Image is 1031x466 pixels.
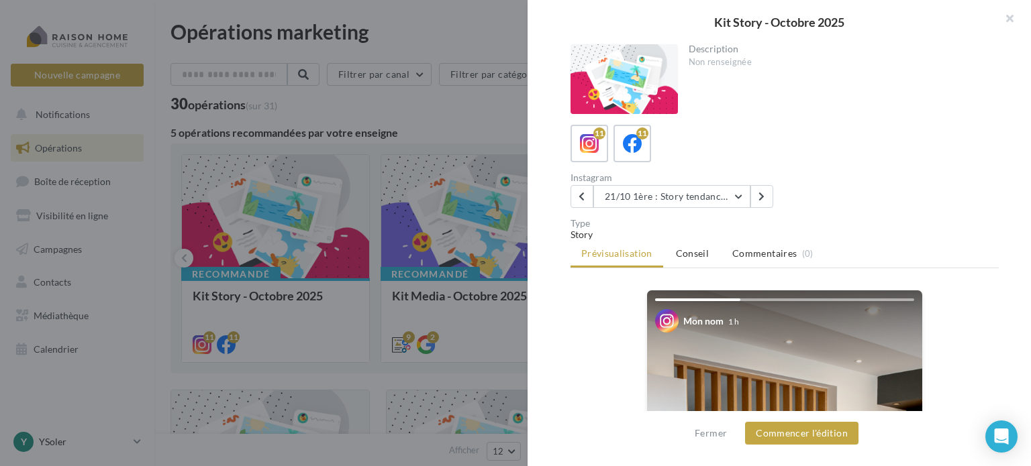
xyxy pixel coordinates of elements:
div: Kit Story - Octobre 2025 [549,16,1010,28]
div: Mon nom [683,314,724,328]
div: 1 h [728,316,739,327]
div: Open Intercom Messenger [985,420,1018,453]
div: Instagram [571,173,779,182]
button: Fermer [689,425,732,441]
div: Description [689,44,989,54]
span: (0) [802,248,814,259]
div: Type [571,219,999,228]
div: 11 [636,127,648,139]
button: Commencer l'édition [745,422,858,445]
div: Story [571,228,999,241]
div: Non renseignée [689,56,989,68]
div: 11 [593,127,605,139]
button: 21/10 1ère : Story tendance 2 [593,185,750,208]
span: Conseil [676,247,709,259]
span: Commentaires [732,247,797,260]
